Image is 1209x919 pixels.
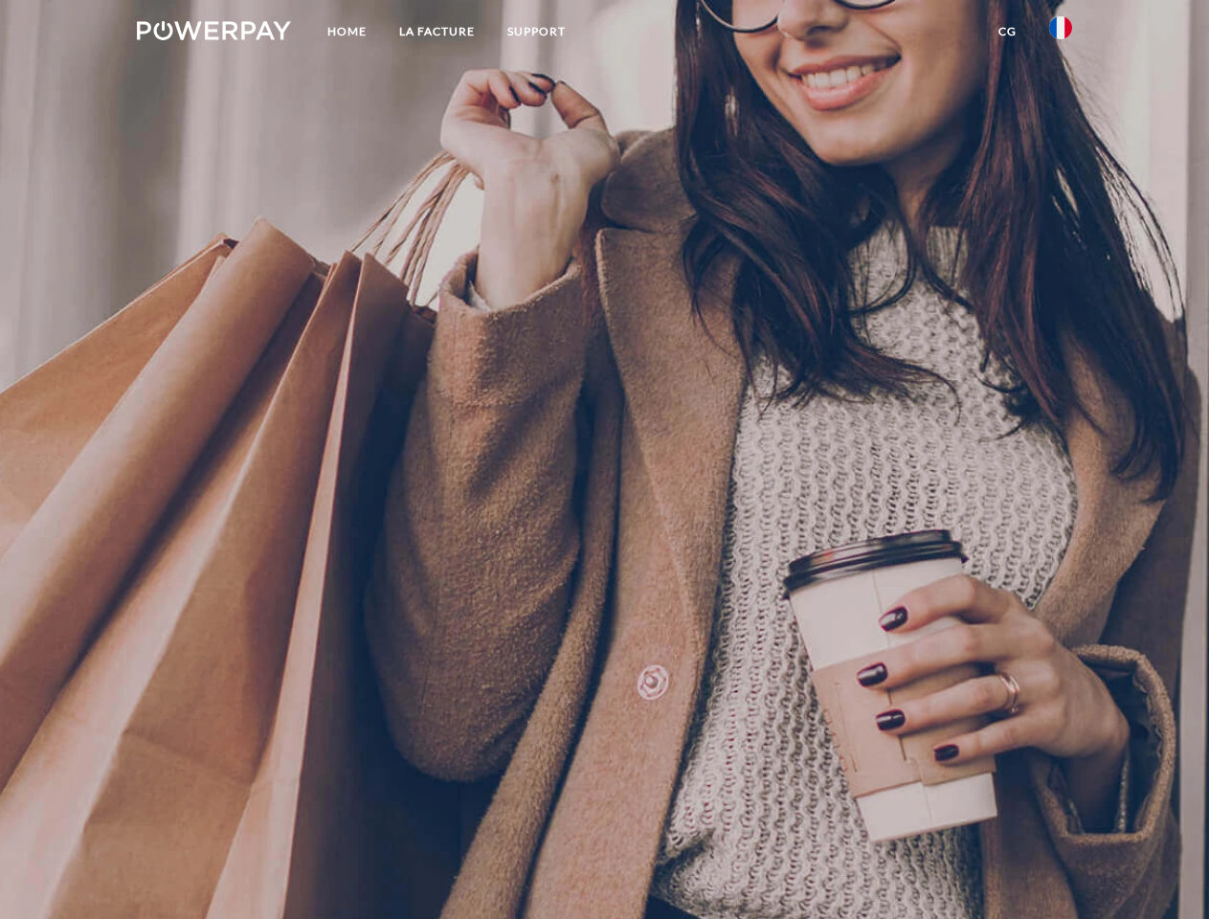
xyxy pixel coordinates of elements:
[491,14,582,49] a: Support
[137,21,291,40] img: logo-powerpay-white.svg
[1049,16,1072,39] img: fr
[982,14,1033,49] a: CG
[383,14,491,49] a: LA FACTURE
[311,14,383,49] a: Home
